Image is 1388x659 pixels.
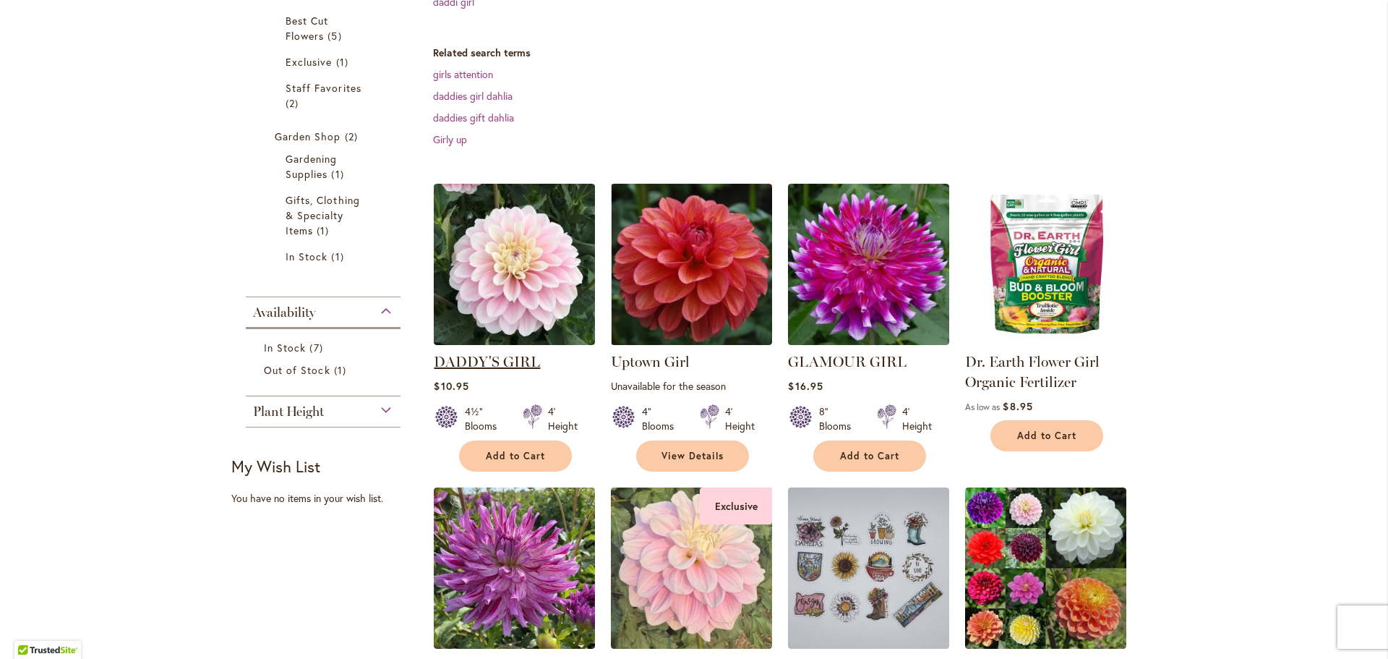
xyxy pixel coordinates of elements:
[611,379,772,393] p: Unavailable for the season
[611,184,772,345] img: Uptown Girl
[725,404,755,433] div: 4' Height
[317,223,333,238] span: 1
[286,250,327,263] span: In Stock
[434,638,595,652] a: Bedazzled
[286,249,364,264] a: In Stock
[264,363,330,377] span: Out of Stock
[286,81,361,95] span: Staff Favorites
[433,89,513,103] a: daddies girl dahlia
[433,67,493,81] a: girls attention
[486,450,545,462] span: Add to Cart
[788,334,949,348] a: GLAMOUR GIRL
[336,54,352,69] span: 1
[264,362,386,378] a: Out of Stock 1
[611,353,690,370] a: Uptown Girl
[788,353,907,370] a: GLAMOUR GIRL
[965,401,1000,412] span: As low as
[819,404,860,433] div: 8" Blooms
[902,404,932,433] div: 4' Height
[286,14,328,43] span: Best Cut Flowers
[434,184,595,345] img: DADDY'S GIRL
[611,488,772,649] img: FAVORITE DAUGHTER
[434,379,468,393] span: $10.95
[334,362,350,378] span: 1
[327,28,345,43] span: 5
[433,111,514,124] a: daddies gift dahlia
[642,404,682,433] div: 4" Blooms
[788,184,949,345] img: GLAMOUR GIRL
[286,80,364,111] a: Staff Favorites
[286,152,337,181] span: Gardening Supplies
[331,166,347,182] span: 1
[345,129,361,144] span: 2
[286,55,332,69] span: Exclusive
[965,638,1126,652] a: CUT FLOWER COLLECTION
[465,404,505,433] div: 4½" Blooms
[11,608,51,648] iframe: Launch Accessibility Center
[788,638,949,652] a: KPB Designs Stickers
[231,456,320,477] strong: My Wish List
[1017,430,1076,442] span: Add to Cart
[813,441,926,472] button: Add to Cart
[965,488,1126,649] img: CUT FLOWER COLLECTION
[990,420,1103,451] button: Add to Cart
[331,249,347,264] span: 1
[965,353,1100,391] a: Dr. Earth Flower Girl Organic Fertilizer
[840,450,899,462] span: Add to Cart
[434,488,595,649] img: Bedazzled
[434,353,540,370] a: DADDY'S GIRL
[309,340,326,355] span: 7
[459,441,572,472] button: Add to Cart
[253,305,315,320] span: Availability
[286,54,364,69] a: Exclusive
[788,379,823,393] span: $16.95
[286,192,364,238] a: Gifts, Clothing &amp; Specialty Items
[1003,399,1032,413] span: $8.95
[611,334,772,348] a: Uptown Girl
[275,129,341,143] span: Garden Shop
[264,340,386,355] a: In Stock 7
[286,95,302,111] span: 2
[788,488,949,649] img: KPB Designs Stickers
[275,129,375,144] a: Garden Shop
[286,151,364,182] a: Gardening Supplies
[636,441,749,472] a: View Details
[965,184,1126,345] img: Dr. Earth Flower Girl Organic Fertilizer
[700,488,772,524] div: Exclusive
[264,341,306,354] span: In Stock
[965,334,1126,348] a: Dr. Earth Flower Girl Organic Fertilizer
[433,132,467,146] a: Girly up
[611,638,772,652] a: FAVORITE DAUGHTER Exclusive
[548,404,578,433] div: 4' Height
[433,46,1157,60] dt: Related search terms
[286,193,360,237] span: Gifts, Clothing & Specialty Items
[253,404,324,420] span: Plant Height
[231,491,424,506] div: You have no items in your wish list.
[661,450,724,462] span: View Details
[434,334,595,348] a: DADDY'S GIRL
[286,13,364,43] a: Best Cut Flowers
